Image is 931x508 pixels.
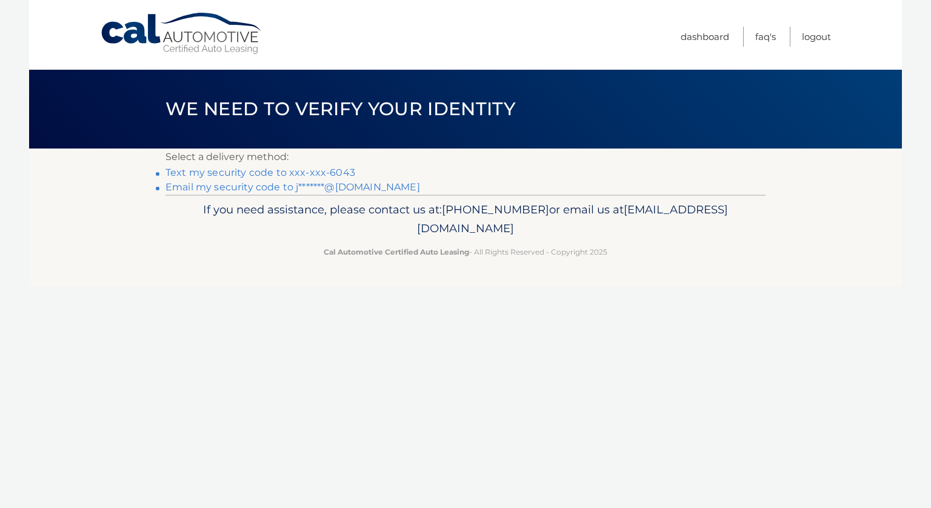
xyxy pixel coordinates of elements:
p: - All Rights Reserved - Copyright 2025 [173,246,758,258]
p: If you need assistance, please contact us at: or email us at [173,200,758,239]
a: FAQ's [755,27,776,47]
a: Text my security code to xxx-xxx-6043 [165,167,355,178]
a: Logout [802,27,831,47]
strong: Cal Automotive Certified Auto Leasing [324,247,469,256]
span: [PHONE_NUMBER] [442,202,549,216]
a: Cal Automotive [100,12,264,55]
a: Dashboard [681,27,729,47]
a: Email my security code to j*******@[DOMAIN_NAME] [165,181,420,193]
span: We need to verify your identity [165,98,515,120]
p: Select a delivery method: [165,149,766,165]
